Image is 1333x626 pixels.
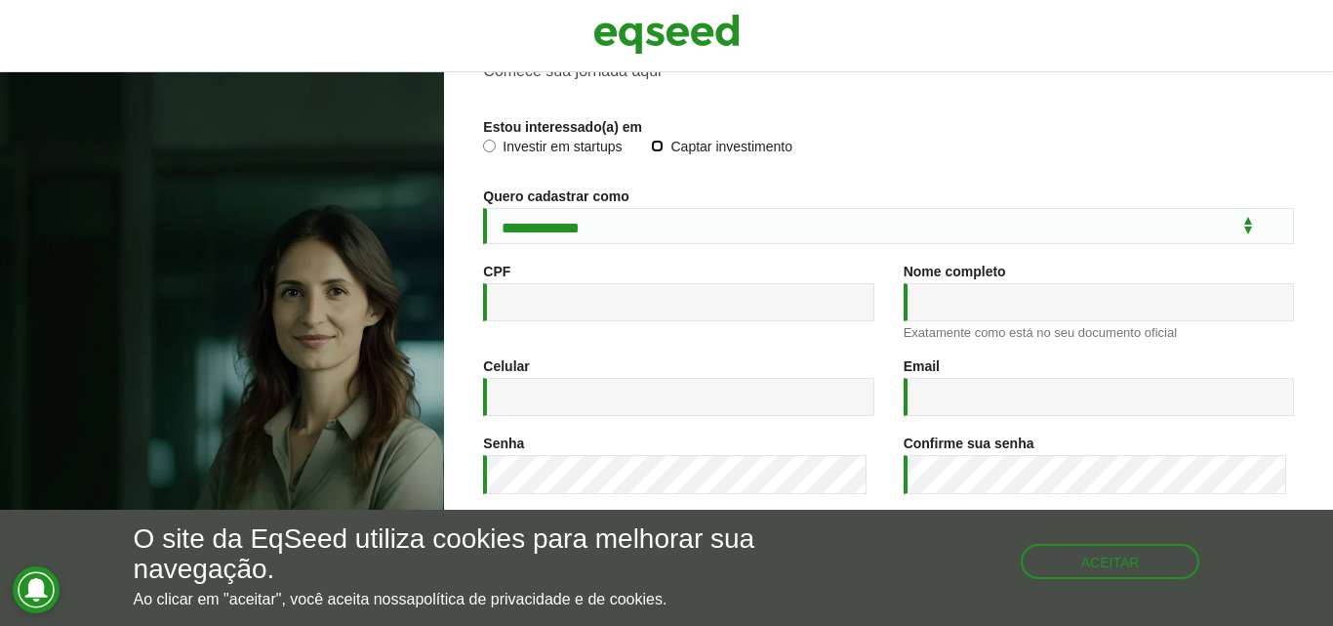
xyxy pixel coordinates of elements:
[483,140,496,152] input: Investir em startups
[134,524,774,585] h5: O site da EqSeed utiliza cookies para melhorar sua navegação.
[483,437,524,450] label: Senha
[415,592,663,607] a: política de privacidade e de cookies
[904,265,1006,278] label: Nome completo
[483,189,628,203] label: Quero cadastrar como
[1021,544,1200,579] button: Aceitar
[651,140,792,159] label: Captar investimento
[593,10,740,59] img: EqSeed Logo
[651,140,664,152] input: Captar investimento
[483,265,510,278] label: CPF
[134,590,774,608] p: Ao clicar em "aceitar", você aceita nossa .
[483,120,642,134] label: Estou interessado(a) em
[483,359,529,373] label: Celular
[904,326,1294,339] div: Exatamente como está no seu documento oficial
[483,140,622,159] label: Investir em startups
[904,437,1034,450] label: Confirme sua senha
[904,359,940,373] label: Email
